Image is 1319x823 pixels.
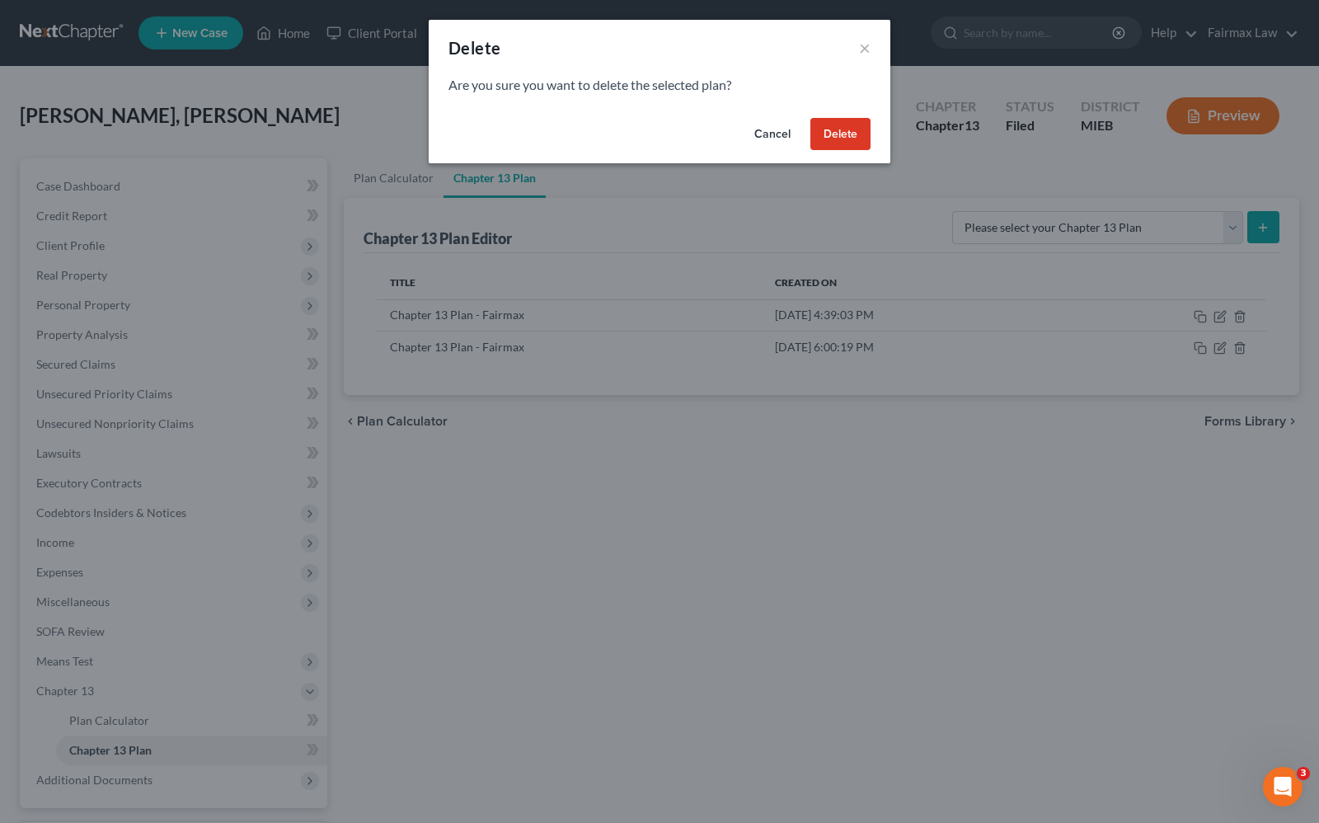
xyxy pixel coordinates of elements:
button: Delete [810,118,871,151]
button: × [859,38,871,58]
div: Delete [448,36,500,59]
span: 3 [1297,767,1310,780]
p: Are you sure you want to delete the selected plan? [448,76,871,95]
button: Cancel [741,118,804,151]
iframe: Intercom live chat [1263,767,1303,807]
